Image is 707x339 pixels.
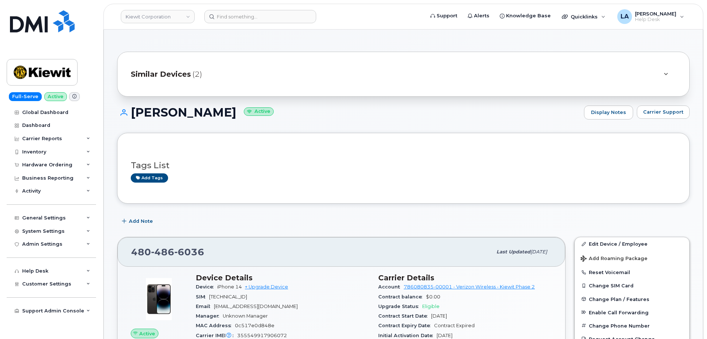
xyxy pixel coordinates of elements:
span: Contract Expiry Date [378,323,434,328]
button: Change SIM Card [575,279,689,292]
span: Add Note [129,218,153,225]
span: Upgrade Status [378,304,422,309]
span: Initial Activation Date [378,333,437,338]
button: Change Plan / Features [575,293,689,306]
span: Enable Call Forwarding [589,309,649,315]
span: iPhone 14 [217,284,242,290]
span: Account [378,284,404,290]
h3: Carrier Details [378,273,552,282]
span: SIM [196,294,209,300]
button: Add Roaming Package [575,250,689,266]
span: Add Roaming Package [581,256,648,263]
span: Manager [196,313,223,319]
h3: Tags List [131,161,676,170]
button: Carrier Support [637,105,690,119]
span: 355549917906072 [237,333,287,338]
button: Change Phone Number [575,319,689,332]
span: [DATE] [530,249,547,255]
a: Add tags [131,173,168,183]
span: Email [196,304,214,309]
span: Carrier Support [643,108,683,115]
h3: Device Details [196,273,369,282]
span: 6036 [174,246,204,257]
a: + Upgrade Device [245,284,288,290]
span: Last updated [496,249,530,255]
span: (2) [192,69,202,80]
a: 786080835-00001 - Verizon Wireless - Kiewit Phase 2 [404,284,535,290]
span: Contract Expired [434,323,475,328]
span: [TECHNICAL_ID] [209,294,247,300]
span: Contract balance [378,294,426,300]
span: MAC Address [196,323,235,328]
span: [DATE] [431,313,447,319]
a: Edit Device / Employee [575,237,689,250]
iframe: Messenger Launcher [675,307,701,333]
img: image20231002-3703462-njx0qo.jpeg [137,277,181,321]
span: Contract Start Date [378,313,431,319]
button: Reset Voicemail [575,266,689,279]
span: $0.00 [426,294,440,300]
span: Device [196,284,217,290]
span: Active [139,330,155,337]
span: 486 [151,246,174,257]
span: [DATE] [437,333,452,338]
h1: [PERSON_NAME] [117,106,580,119]
small: Active [244,107,274,116]
span: Carrier IMEI [196,333,237,338]
span: Eligible [422,304,440,309]
span: [EMAIL_ADDRESS][DOMAIN_NAME] [214,304,298,309]
span: 480 [131,246,204,257]
span: Unknown Manager [223,313,268,319]
span: Change Plan / Features [589,296,649,302]
span: Similar Devices [131,69,191,80]
span: 0c517e0d848e [235,323,274,328]
button: Add Note [117,215,159,228]
a: Display Notes [584,105,633,120]
button: Enable Call Forwarding [575,306,689,319]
